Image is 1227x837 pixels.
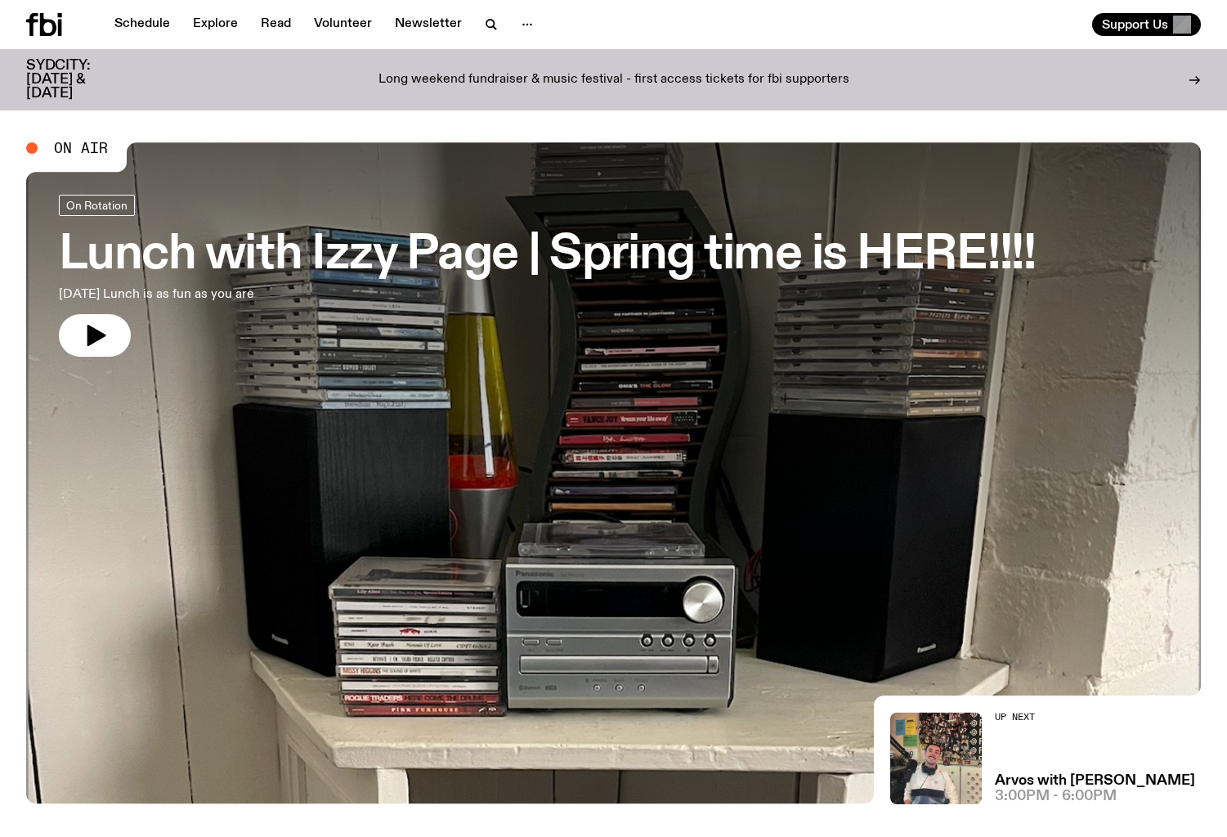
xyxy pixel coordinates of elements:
a: Schedule [105,13,180,36]
h3: Lunch with Izzy Page | Spring time is HERE!!!! [59,232,1036,278]
a: Lunch with Izzy Page | Spring time is HERE!!!![DATE] Lunch is as fun as you are [59,195,1036,357]
a: Volunteer [304,13,382,36]
h2: Up Next [995,713,1195,722]
a: Explore [183,13,248,36]
a: On Rotation [59,195,135,216]
a: Arvos with [PERSON_NAME] [995,774,1195,788]
button: Support Us [1092,13,1201,36]
p: [DATE] Lunch is as fun as you are [59,285,477,304]
p: Long weekend fundraiser & music festival - first access tickets for fbi supporters [378,73,849,88]
span: On Air [54,141,108,155]
span: Support Us [1102,17,1168,32]
a: Read [251,13,301,36]
h3: SYDCITY: [DATE] & [DATE] [26,59,131,101]
span: 3:00pm - 6:00pm [995,790,1117,803]
span: On Rotation [66,199,128,211]
a: Newsletter [385,13,472,36]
